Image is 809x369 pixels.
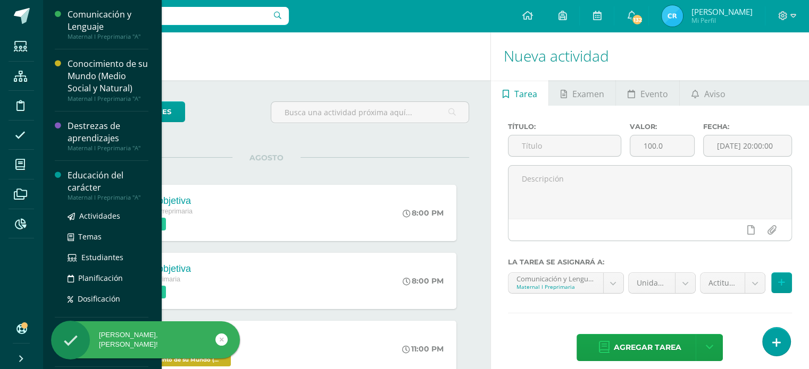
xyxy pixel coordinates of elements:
[703,123,792,131] label: Fecha:
[68,210,148,222] a: Actividades
[68,8,148,33] div: Comunicación y Lenguaje
[55,32,478,80] h1: Actividades
[691,6,752,17] span: [PERSON_NAME]
[630,135,694,156] input: Puntos máximos
[68,230,148,243] a: Temas
[508,135,621,156] input: Título
[514,81,537,107] span: Tarea
[78,231,102,242] span: Temas
[700,273,765,293] a: Actitudinal (5.0%)
[631,14,643,25] span: 132
[78,294,120,304] span: Dosificación
[68,33,148,40] div: Maternal I Preprimaria "A"
[508,273,623,293] a: Comunicación y Lenguaje 'A'Maternal I Preprimaria
[68,169,148,194] div: Educación del carácter
[232,153,301,162] span: AGOSTO
[403,208,444,218] div: 8:00 PM
[504,32,796,80] h1: Nueva actividad
[629,273,696,293] a: Unidad 3
[68,58,148,102] a: Conocimiento de su Mundo (Medio Social y Natural)Maternal I Preprimaria "A"
[68,58,148,95] div: Conocimiento de su Mundo (Medio Social y Natural)
[78,273,123,283] span: Planificación
[704,135,791,156] input: Fecha de entrega
[81,252,123,262] span: Estudiantes
[572,81,604,107] span: Examen
[403,276,444,286] div: 8:00 PM
[680,80,737,106] a: Aviso
[68,293,148,305] a: Dosificación
[516,273,595,283] div: Comunicación y Lenguaje 'A'
[704,81,725,107] span: Aviso
[613,334,681,361] span: Agregar tarea
[637,273,668,293] span: Unidad 3
[640,81,668,107] span: Evento
[549,80,615,106] a: Examen
[508,258,792,266] label: La tarea se asignará a:
[68,95,148,102] div: Maternal I Preprimaria "A"
[79,211,120,221] span: Actividades
[402,344,444,354] div: 11:00 PM
[68,120,148,152] a: Destrezas de aprendizajesMaternal I Preprimaria "A"
[508,123,621,131] label: Título:
[49,7,289,25] input: Busca un usuario...
[68,8,148,40] a: Comunicación y LenguajeMaternal I Preprimaria "A"
[708,273,737,293] span: Actitudinal (5.0%)
[68,272,148,284] a: Planificación
[68,251,148,263] a: Estudiantes
[271,102,469,123] input: Busca una actividad próxima aquí...
[630,123,695,131] label: Valor:
[68,120,148,144] div: Destrezas de aprendizajes
[491,80,548,106] a: Tarea
[68,194,148,201] div: Maternal I Preprimaria "A"
[691,16,752,25] span: Mi Perfil
[616,80,679,106] a: Evento
[516,283,595,290] div: Maternal I Preprimaria
[662,5,683,27] img: d829077fea71188f4ea6f616d71feccb.png
[68,169,148,201] a: Educación del carácterMaternal I Preprimaria "A"
[68,144,148,152] div: Maternal I Preprimaria "A"
[51,330,240,349] div: [PERSON_NAME], [PERSON_NAME]!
